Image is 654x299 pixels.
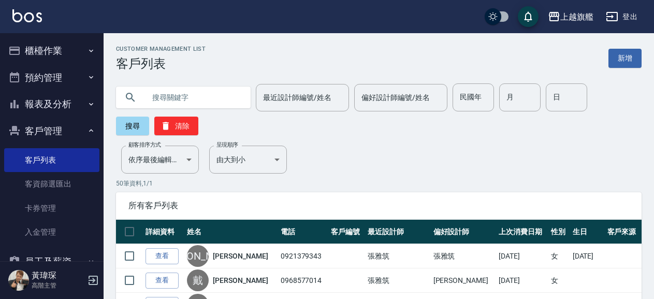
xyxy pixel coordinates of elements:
th: 客戶來源 [605,220,642,244]
td: 0921379343 [278,244,328,268]
td: 張雅筑 [365,268,430,293]
a: [PERSON_NAME] [213,275,268,286]
td: 0968577014 [278,268,328,293]
th: 最近設計師 [365,220,430,244]
a: 客戶列表 [4,148,99,172]
div: 上越旗艦 [560,10,593,23]
button: 上越旗艦 [544,6,598,27]
button: 預約管理 [4,64,99,91]
p: 高階主管 [32,281,84,290]
div: 依序最後編輯時間 [121,146,199,174]
button: 報表及分析 [4,91,99,118]
th: 上次消費日期 [496,220,549,244]
button: 搜尋 [116,117,149,135]
img: Logo [12,9,42,22]
td: [DATE] [496,244,549,268]
td: 女 [548,268,570,293]
div: 戴 [187,269,209,291]
button: 登出 [602,7,642,26]
td: 張雅筑 [431,244,496,268]
a: 查看 [146,248,179,264]
th: 詳細資料 [143,220,184,244]
a: 新增 [608,49,642,68]
th: 偏好設計師 [431,220,496,244]
td: [PERSON_NAME] [431,268,496,293]
img: Person [8,270,29,291]
button: 客戶管理 [4,118,99,145]
button: 員工及薪資 [4,248,99,275]
button: save [518,6,539,27]
a: 卡券管理 [4,196,99,220]
td: [DATE] [570,244,605,268]
th: 性別 [548,220,570,244]
h5: 黃瑋琛 [32,270,84,281]
div: [PERSON_NAME] [187,245,209,267]
td: [DATE] [496,268,549,293]
button: 櫃檯作業 [4,37,99,64]
button: 清除 [154,117,198,135]
th: 電話 [278,220,328,244]
td: 張雅筑 [365,244,430,268]
a: 查看 [146,273,179,289]
th: 生日 [570,220,605,244]
td: 女 [548,244,570,268]
input: 搜尋關鍵字 [145,83,242,111]
a: [PERSON_NAME] [213,251,268,261]
a: 入金管理 [4,220,99,244]
label: 呈現順序 [216,141,238,149]
th: 客戶編號 [328,220,365,244]
th: 姓名 [184,220,278,244]
label: 顧客排序方式 [128,141,161,149]
span: 所有客戶列表 [128,201,629,211]
a: 客資篩選匯出 [4,172,99,196]
div: 由大到小 [209,146,287,174]
p: 50 筆資料, 1 / 1 [116,179,642,188]
h3: 客戶列表 [116,56,206,71]
h2: Customer Management List [116,46,206,52]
